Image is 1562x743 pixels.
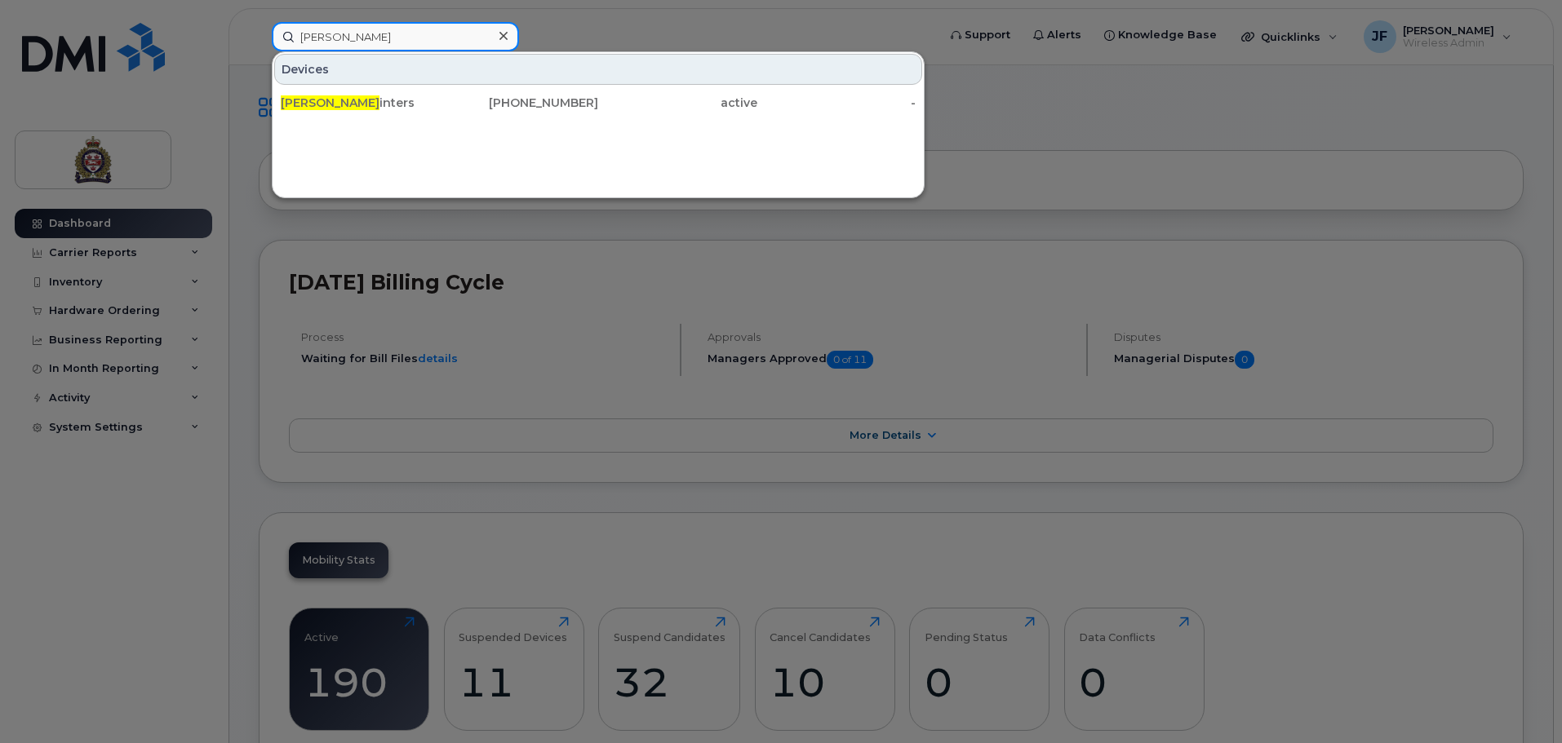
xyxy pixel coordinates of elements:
a: [PERSON_NAME]inters[PHONE_NUMBER]active- [274,88,922,117]
div: Devices [274,54,922,85]
div: active [598,95,757,111]
div: inters [281,95,440,111]
div: - [757,95,916,111]
span: [PERSON_NAME] [281,95,379,110]
div: [PHONE_NUMBER] [440,95,599,111]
